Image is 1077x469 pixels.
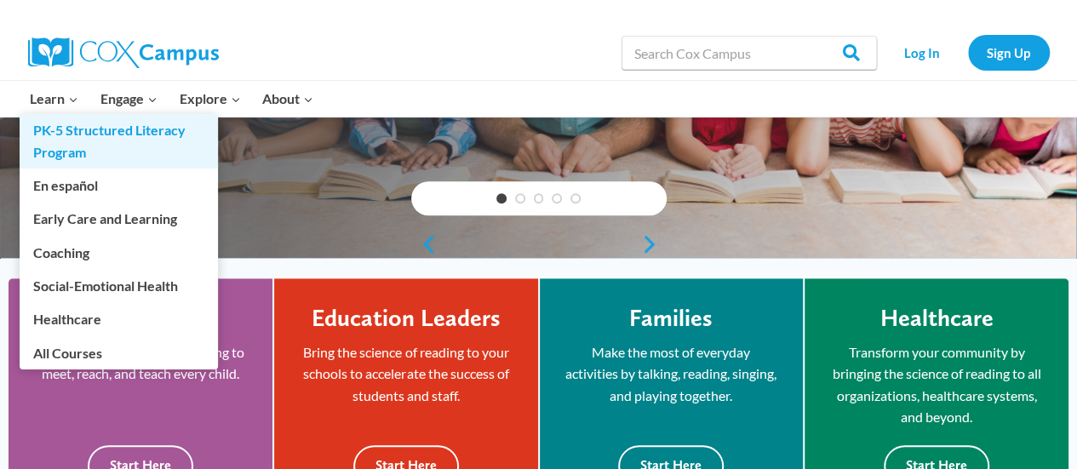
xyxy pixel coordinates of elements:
[515,193,525,203] a: 2
[885,35,960,70] a: Log In
[534,193,544,203] a: 3
[552,193,562,203] a: 4
[641,234,667,255] a: next
[20,303,218,335] a: Healthcare
[622,36,877,70] input: Search Cox Campus
[169,81,252,117] button: Child menu of Explore
[312,304,501,333] h4: Education Leaders
[885,35,1050,70] nav: Secondary Navigation
[629,304,713,333] h4: Families
[300,341,512,407] p: Bring the science of reading to your schools to accelerate the success of students and staff.
[830,341,1043,428] p: Transform your community by bringing the science of reading to all organizations, healthcare syst...
[20,114,218,169] a: PK-5 Structured Literacy Program
[20,169,218,202] a: En español
[20,336,218,369] a: All Courses
[968,35,1050,70] a: Sign Up
[20,203,218,235] a: Early Care and Learning
[89,81,169,117] button: Child menu of Engage
[251,81,324,117] button: Child menu of About
[879,304,993,333] h4: Healthcare
[28,37,219,68] img: Cox Campus
[20,81,324,117] nav: Primary Navigation
[20,236,218,268] a: Coaching
[20,81,90,117] button: Child menu of Learn
[20,270,218,302] a: Social-Emotional Health
[411,234,437,255] a: previous
[496,193,507,203] a: 1
[411,227,667,261] div: content slider buttons
[570,193,581,203] a: 5
[565,341,777,407] p: Make the most of everyday activities by talking, reading, singing, and playing together.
